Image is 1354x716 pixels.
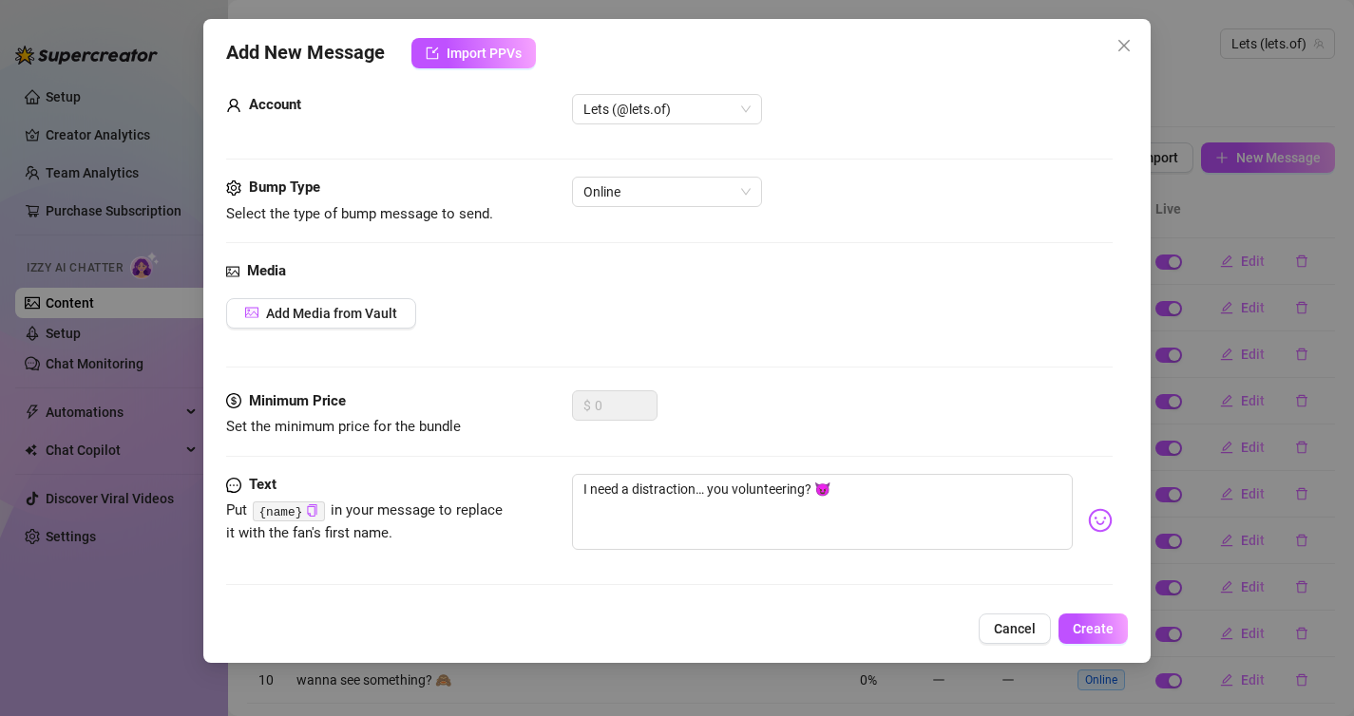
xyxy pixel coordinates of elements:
strong: Account [249,96,301,113]
button: Close [1109,30,1139,61]
strong: Text [249,476,277,493]
span: Add New Message [226,38,385,68]
span: import [426,47,439,60]
strong: Media [247,262,286,279]
span: Set the minimum price for the bundle [226,418,461,435]
span: Create [1073,621,1114,636]
span: Cancel [994,621,1036,636]
button: Import PPVs [411,38,536,68]
span: Lets (@lets.of) [583,95,751,123]
span: close [1116,38,1132,53]
span: message [226,474,241,497]
span: Close [1109,38,1139,53]
code: {name} [253,501,324,521]
span: picture [245,306,258,319]
span: setting [226,177,241,199]
button: Click to Copy [306,503,318,518]
span: Put in your message to replace it with the fan's first name. [226,501,504,541]
button: Add Media from Vault [226,298,416,329]
span: Online [583,178,751,206]
strong: Bump Type [249,179,320,196]
span: Select the type of bump message to send. [226,205,493,222]
span: copy [306,504,318,517]
strong: Minimum Price [249,392,346,409]
span: user [226,94,241,117]
button: Create [1058,613,1128,644]
span: Import PPVs [447,46,522,61]
button: Cancel [979,613,1051,644]
textarea: I need a distraction… you volunteering? 😈 [572,474,1074,550]
img: svg%3e [1088,508,1113,533]
span: picture [226,260,239,283]
span: Add Media from Vault [266,306,397,321]
span: dollar [226,390,241,413]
